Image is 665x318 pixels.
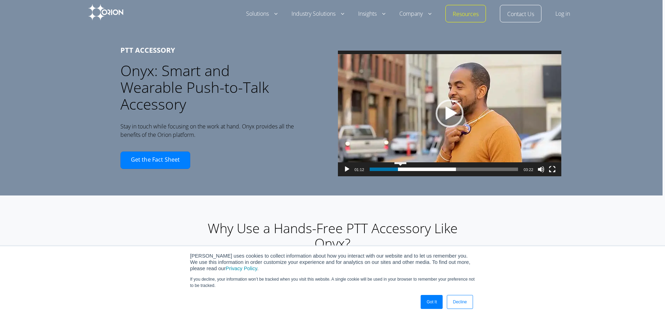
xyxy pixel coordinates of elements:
[399,10,431,18] a: Company
[453,10,479,19] a: Resources
[447,295,473,309] a: Decline
[555,10,570,18] a: Log in
[338,51,561,176] div: Video Player
[88,4,123,20] img: Orion
[507,10,534,19] a: Contact Us
[226,266,257,271] a: Privacy Policy
[358,10,385,18] a: Insights
[120,62,295,112] h1: Onyx: Smart and Wearable Push-to-Talk Accessory
[436,99,464,127] div: Play
[343,166,350,183] button: Play
[539,237,665,318] iframe: Chat Widget
[190,276,475,289] p: If you decline, your information won’t be tracked when you visit this website. A single cookie wi...
[120,122,295,139] p: Stay in touch while focusing on the work at hand. Onyx provides all the benefits of the Orion pla...
[291,10,344,18] a: Industry Solutions
[120,151,190,169] a: Get the Fact Sheet
[246,10,278,18] a: Solutions
[524,168,533,172] span: 03:22
[355,168,364,172] span: 01:12
[120,45,295,55] h6: PTT ACCESSORY
[190,253,471,271] span: [PERSON_NAME] uses cookies to collect information about how you interact with our website and to ...
[538,166,545,183] button: Mute
[370,168,518,171] span: Time Slider
[421,295,443,309] a: Got It
[188,221,477,251] h2: Why Use a Hands-Free PTT Accessory Like Onyx?
[549,166,556,183] button: Fullscreen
